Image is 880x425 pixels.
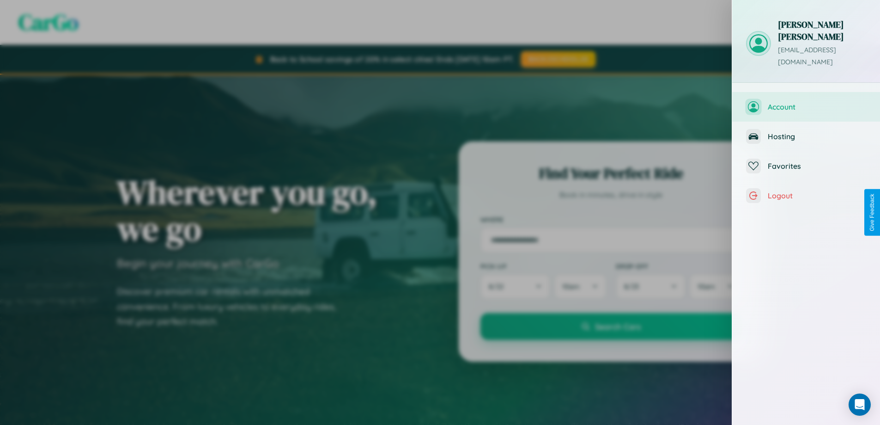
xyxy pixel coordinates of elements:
[768,161,866,171] span: Favorites
[869,194,875,231] div: Give Feedback
[849,394,871,416] div: Open Intercom Messenger
[768,191,866,200] span: Logout
[732,181,880,210] button: Logout
[768,132,866,141] span: Hosting
[732,122,880,151] button: Hosting
[732,151,880,181] button: Favorites
[768,102,866,111] span: Account
[732,92,880,122] button: Account
[778,44,866,68] p: [EMAIL_ADDRESS][DOMAIN_NAME]
[778,18,866,43] h3: [PERSON_NAME] [PERSON_NAME]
